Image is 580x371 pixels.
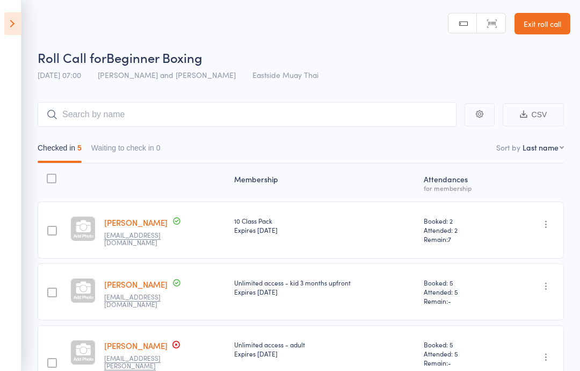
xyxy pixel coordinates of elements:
[424,296,501,305] span: Remain:
[234,349,415,358] div: Expires [DATE]
[234,278,415,296] div: Unlimited access - kid 3 months upfront
[496,142,520,153] label: Sort by
[419,168,505,197] div: Atten­dances
[424,184,501,191] div: for membership
[234,225,415,234] div: Expires [DATE]
[252,69,318,80] span: Eastside Muay Thai
[503,103,564,126] button: CSV
[156,144,161,152] div: 0
[424,216,501,225] span: Booked: 2
[104,217,168,228] a: [PERSON_NAME]
[448,234,451,244] span: 7
[424,287,501,296] span: Attended: 5
[424,349,501,358] span: Attended: 5
[104,231,174,247] small: davecavanna84@hotmail.com
[77,144,82,152] div: 5
[230,168,419,197] div: Membership
[234,216,415,234] div: 10 Class Pack
[448,358,451,367] span: -
[106,48,202,66] span: Beginner Boxing
[104,293,174,309] small: rehan.kjhan123456900@gmail.com
[424,278,501,287] span: Booked: 5
[424,234,501,244] span: Remain:
[38,102,456,127] input: Search by name
[38,48,106,66] span: Roll Call for
[234,287,415,296] div: Expires [DATE]
[424,340,501,349] span: Booked: 5
[424,225,501,234] span: Attended: 2
[514,13,570,34] a: Exit roll call
[104,340,168,351] a: [PERSON_NAME]
[91,138,161,163] button: Waiting to check in0
[38,138,82,163] button: Checked in5
[448,296,451,305] span: -
[104,279,168,290] a: [PERSON_NAME]
[234,340,415,358] div: Unlimited access - adult
[523,142,559,153] div: Last name
[98,69,236,80] span: [PERSON_NAME] and [PERSON_NAME]
[38,69,81,80] span: [DATE] 07:00
[424,358,501,367] span: Remain:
